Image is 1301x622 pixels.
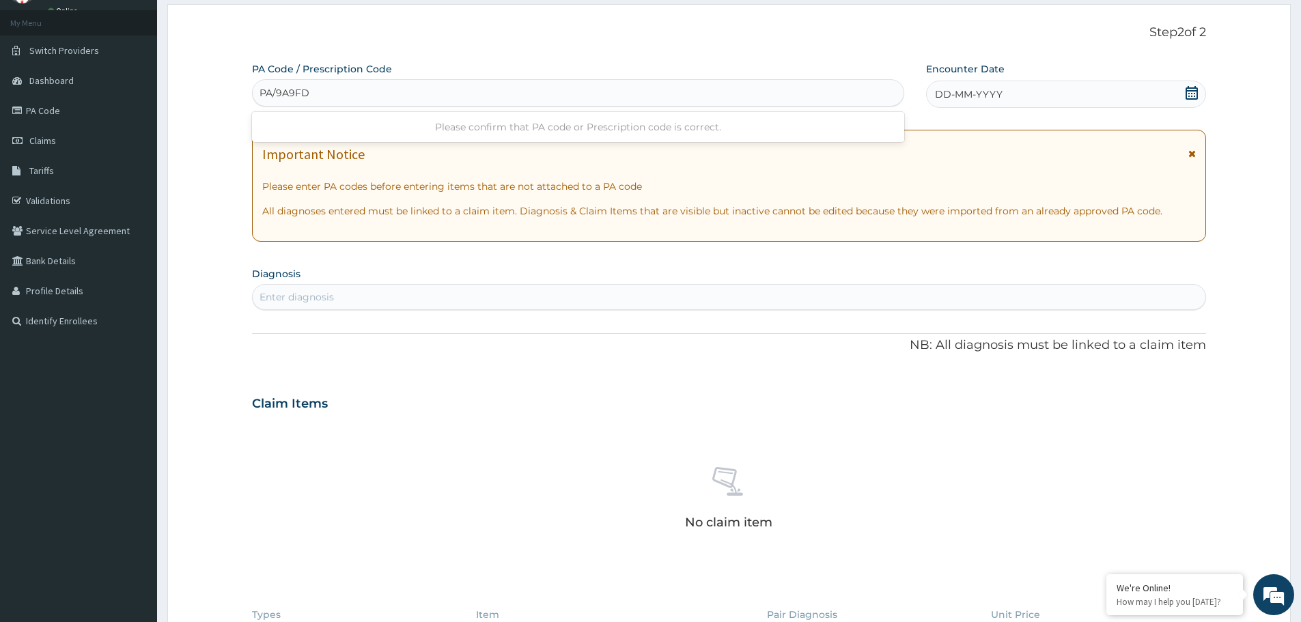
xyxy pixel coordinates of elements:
label: PA Code / Prescription Code [252,62,392,76]
span: Switch Providers [29,44,99,57]
p: How may I help you today? [1117,596,1233,608]
h3: Claim Items [252,397,328,412]
div: Minimize live chat window [224,7,257,40]
span: We're online! [79,172,188,310]
span: Tariffs [29,165,54,177]
span: DD-MM-YYYY [935,87,1003,101]
div: Enter diagnosis [260,290,334,304]
a: Online [48,6,81,16]
div: We're Online! [1117,582,1233,594]
div: Chat with us now [71,76,229,94]
p: No claim item [685,515,772,529]
img: d_794563401_company_1708531726252_794563401 [25,68,55,102]
div: Please confirm that PA code or Prescription code is correct. [252,115,904,139]
label: Diagnosis [252,267,300,281]
p: All diagnoses entered must be linked to a claim item. Diagnosis & Claim Items that are visible bu... [262,204,1196,218]
textarea: Type your message and hit 'Enter' [7,373,260,421]
h1: Important Notice [262,147,365,162]
p: Step 2 of 2 [252,25,1206,40]
span: Dashboard [29,74,74,87]
p: NB: All diagnosis must be linked to a claim item [252,337,1206,354]
p: Please enter PA codes before entering items that are not attached to a PA code [262,180,1196,193]
span: Claims [29,135,56,147]
label: Encounter Date [926,62,1005,76]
